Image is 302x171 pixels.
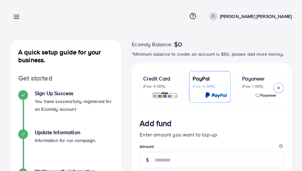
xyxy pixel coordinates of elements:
[140,131,284,138] p: Enter amount you want to top-up
[255,92,277,99] img: card
[132,40,172,48] span: Ecomdy Balance:
[140,119,172,128] h3: Add fund
[10,48,121,64] h4: A quick setup guide for your business.
[35,136,96,144] p: Information for run campaign.
[132,50,292,58] p: *Minimum balance to create an account is $50, please add more money.
[10,74,121,82] h4: Get started
[143,75,178,82] p: Credit Card
[205,92,227,99] img: card
[242,75,277,82] p: Payoneer
[10,90,121,129] li: Sign Up Success
[193,84,227,89] p: (Fee: 4.50%)
[35,90,114,96] h4: Sign Up Success
[174,40,182,48] span: $0
[152,92,178,99] img: card
[206,12,292,21] a: [PERSON_NAME] [PERSON_NAME]
[242,84,277,89] p: (Fee: 1.00%)
[10,129,121,168] li: Update Information
[35,129,96,135] h4: Update Information
[140,144,284,152] legend: Amount
[220,12,292,20] p: [PERSON_NAME] [PERSON_NAME]
[143,84,178,89] p: (Fee: 4.00%)
[193,75,227,82] p: PayPal
[35,97,114,113] p: You have successfully registered for an Ecomdy account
